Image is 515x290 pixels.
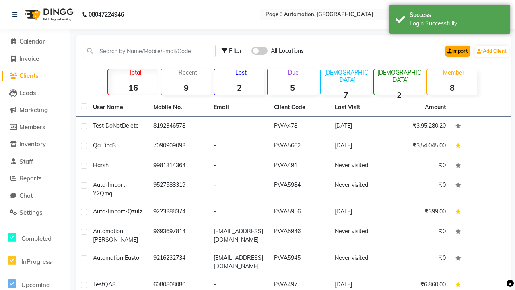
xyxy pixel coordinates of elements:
td: 8192346578 [148,117,209,137]
td: ₹0 [390,222,451,249]
td: 9527588319 [148,176,209,203]
input: Search by Name/Mobile/Email/Code [84,45,216,57]
span: Invoice [19,55,39,62]
strong: 2 [374,90,424,100]
strong: 2 [214,83,264,93]
a: Clients [2,71,68,81]
th: Email [209,98,269,117]
p: [DEMOGRAPHIC_DATA] [377,69,424,83]
a: Invoice [2,54,68,64]
th: User Name [88,98,148,117]
span: Reports [19,174,41,182]
p: Recent [165,69,211,76]
span: Test [93,281,104,288]
th: Mobile No. [148,98,209,117]
td: PWA5945 [269,249,330,275]
a: Chat [2,191,68,201]
td: [DATE] [330,137,390,156]
strong: 9 [161,83,211,93]
strong: 5 [268,83,317,93]
td: - [209,176,269,203]
a: Members [2,123,68,132]
td: Never visited [330,249,390,275]
td: 9216232734 [148,249,209,275]
td: ₹0 [390,249,451,275]
p: [DEMOGRAPHIC_DATA] [324,69,371,83]
td: Never visited [330,222,390,249]
td: ₹3,95,280.20 [390,117,451,137]
strong: 8 [427,83,477,93]
p: Total [111,69,158,76]
span: Inventory [19,140,46,148]
td: [DATE] [330,203,390,222]
td: Never visited [330,156,390,176]
td: PWA5946 [269,222,330,249]
td: ₹399.00 [390,203,451,222]
span: Test DoNotDelete [93,122,139,129]
span: Auto-Import-Y2Qmq [93,181,128,197]
a: Reports [2,174,68,183]
div: Success [410,11,504,19]
td: PWA5956 [269,203,330,222]
td: [DATE] [330,117,390,137]
td: 9223388374 [148,203,209,222]
b: 08047224946 [89,3,124,26]
span: Settings [19,209,42,216]
span: QA8 [104,281,115,288]
span: Marketing [19,106,48,114]
a: Import [445,46,470,57]
img: logo [21,3,76,26]
td: PWA478 [269,117,330,137]
span: Clients [19,72,38,79]
p: Member [431,69,477,76]
a: Calendar [2,37,68,46]
span: Leads [19,89,36,97]
td: ₹0 [390,156,451,176]
a: Add Client [475,46,509,57]
span: Chat [19,192,33,199]
span: Filter [229,47,242,54]
p: Due [269,69,317,76]
span: InProgress [21,258,51,265]
a: Marketing [2,106,68,115]
td: [EMAIL_ADDRESS][DOMAIN_NAME] [209,249,269,275]
td: 7090909093 [148,137,209,156]
a: Inventory [2,140,68,149]
span: Completed [21,235,51,242]
th: Client Code [269,98,330,117]
span: Qa Dnd3 [93,142,116,149]
strong: 16 [108,83,158,93]
td: - [209,156,269,176]
td: Never visited [330,176,390,203]
span: Auto-Import-QzuIz [93,208,142,215]
span: Upcoming [21,281,50,289]
td: PWA5662 [269,137,330,156]
span: Automation Easton [93,254,142,261]
th: Amount [420,98,451,116]
span: Members [19,123,45,131]
th: Last Visit [330,98,390,117]
span: Harsh [93,162,109,169]
td: 9981314364 [148,156,209,176]
td: [EMAIL_ADDRESS][DOMAIN_NAME] [209,222,269,249]
td: - [209,203,269,222]
span: All Locations [271,47,304,55]
a: Settings [2,208,68,217]
span: Staff [19,157,33,165]
p: Lost [218,69,264,76]
div: Login Successfully. [410,19,504,28]
td: - [209,117,269,137]
td: 9693697814 [148,222,209,249]
td: ₹0 [390,176,451,203]
strong: 7 [321,90,371,100]
span: Automation [PERSON_NAME] [93,228,138,243]
a: Leads [2,89,68,98]
td: PWA5984 [269,176,330,203]
a: Staff [2,157,68,166]
td: PWA491 [269,156,330,176]
td: ₹3,54,045.00 [390,137,451,156]
td: - [209,137,269,156]
span: Calendar [19,37,45,45]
